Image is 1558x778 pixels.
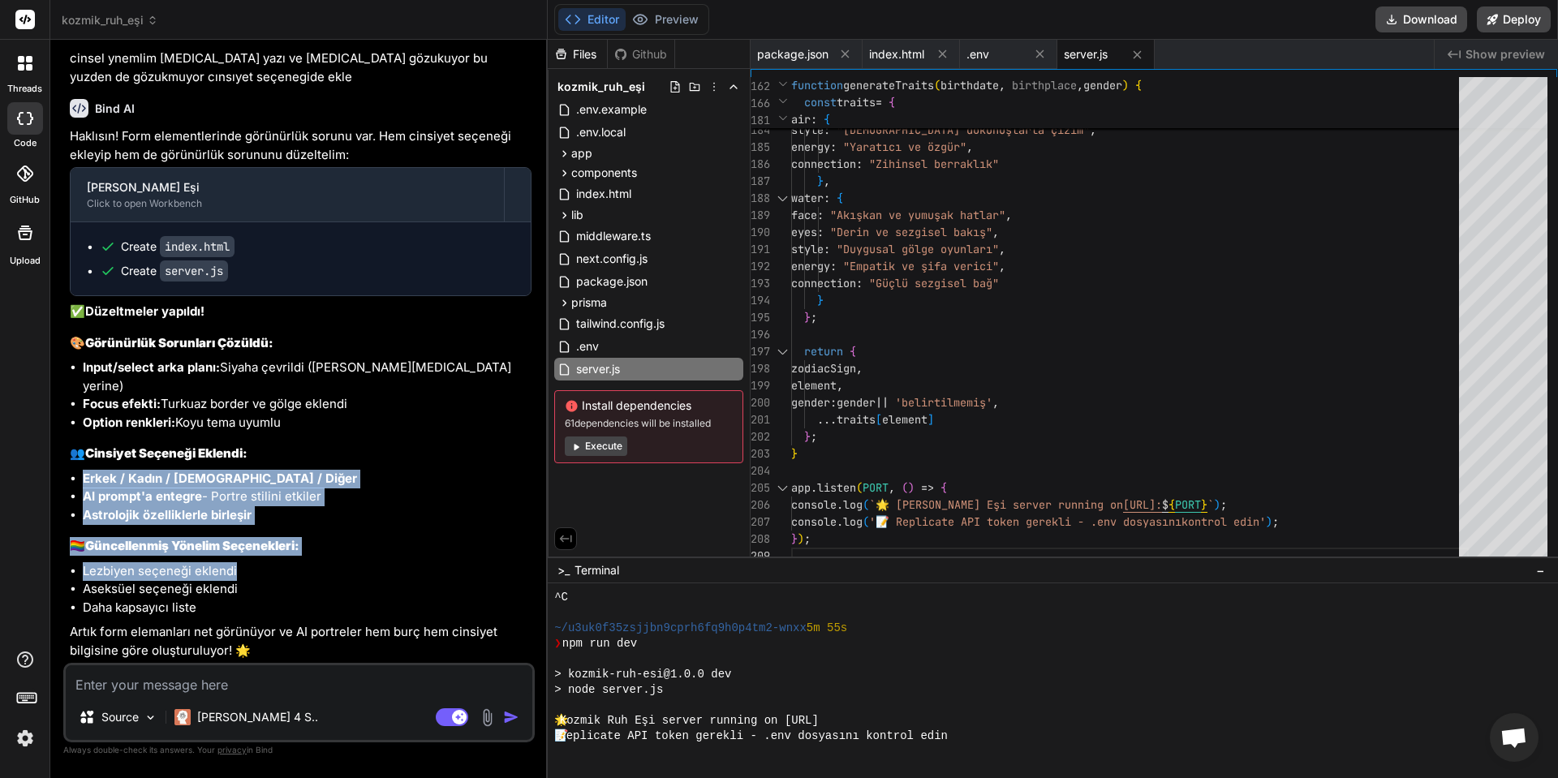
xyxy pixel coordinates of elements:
li: Turkuaz border ve gölge eklendi [83,395,532,414]
span: "Zihinsel berraklık" [869,157,999,171]
span: , [889,480,895,495]
span: gender [791,395,830,410]
span: , [999,259,1005,273]
span: , [824,174,830,188]
button: Deploy [1477,6,1551,32]
div: 195 [751,309,770,326]
span: kontrol edin' [1181,514,1266,529]
div: 201 [751,411,770,428]
span: air [791,112,811,127]
span: components [571,165,637,181]
div: 202 [751,428,770,445]
span: energy [791,140,830,154]
div: 207 [751,514,770,531]
strong: Option renkleri: [83,415,175,430]
span: "[DEMOGRAPHIC_DATA] dokunuşlarla çizim" [837,123,1090,137]
li: - Portre stilini etkiler [83,488,532,506]
span: index.html [575,184,633,204]
span: PORT [1175,497,1201,512]
span: => [921,480,934,495]
span: : [830,140,837,154]
code: index.html [160,236,235,257]
div: Click to collapse the range. [772,343,793,360]
span: package.json [757,46,828,62]
span: "Akışkan ve yumuşak hatlar" [830,208,1005,222]
span: `🌟 [PERSON_NAME] Eşi server running on [869,497,1123,512]
span: lib [571,207,583,223]
span: : [824,242,830,256]
div: 205 [751,479,770,496]
span: energy [791,259,830,273]
span: { [889,95,895,110]
strong: Güncellenmiş Yönelim Seçenekleri: [85,538,299,553]
h3: 👥 [70,445,532,463]
span: ; [1272,514,1279,529]
span: , [966,140,973,154]
div: 206 [751,496,770,514]
span: ) [908,480,915,495]
span: 🌟 [554,713,560,729]
span: return [804,344,843,359]
img: Pick Models [144,711,157,724]
span: } [817,293,824,307]
span: : [830,395,837,410]
span: = [876,95,882,110]
span: , [856,361,863,376]
span: log [843,497,863,512]
p: Source [101,709,139,725]
span: "Güçlü sezgisel bağ" [869,276,999,290]
span: [ [876,412,882,427]
div: 200 [751,394,770,411]
span: : [824,191,830,205]
span: : [856,276,863,290]
span: .env [575,337,600,356]
span: gender [837,395,876,410]
span: , [992,225,999,239]
span: ) [1266,514,1272,529]
span: kozmik_ruh_eşi [557,79,645,95]
span: next.config.js [575,249,649,269]
div: 198 [751,360,770,377]
h3: 🎨 [70,334,532,353]
span: Terminal [575,562,619,578]
span: , [999,78,1005,92]
span: zodiacSign [791,361,856,376]
div: 209 [751,548,770,565]
span: .env.example [575,100,648,119]
span: .env [966,46,989,62]
span: } [817,174,824,188]
div: 189 [751,207,770,224]
div: 204 [751,462,770,479]
span: ] [927,412,934,427]
span: ~/u3uk0f35zsjjbn9cprh6fq9h0p4tm2-wnxx [554,621,807,636]
span: ) [1214,497,1220,512]
span: ) [798,531,804,546]
span: generateTraits [843,78,934,92]
strong: AI prompt'a entegre [83,488,202,504]
h3: 🏳️‍🌈 [70,537,532,556]
span: console [791,497,837,512]
div: 187 [751,173,770,190]
div: 197 [751,343,770,360]
strong: Düzeltmeler yapıldı! [85,303,204,319]
div: 186 [751,156,770,173]
span: birthdate [940,78,999,92]
span: { [940,480,947,495]
div: 199 [751,377,770,394]
span: server.js [575,359,622,379]
span: ( [863,514,869,529]
span: 162 [751,78,770,95]
strong: Focus efekti: [83,396,161,411]
div: 184 [751,122,770,139]
span: eyes [791,225,817,239]
span: const [804,95,837,110]
a: Açık sohbet [1490,713,1539,762]
span: : [856,157,863,171]
span: 📝 [554,729,559,744]
span: connection [791,276,856,290]
span: ( [863,497,869,512]
span: .env.local [575,123,627,142]
div: 192 [751,258,770,275]
span: "Derin ve sezgisel bakış" [830,225,992,239]
span: − [1536,562,1545,578]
